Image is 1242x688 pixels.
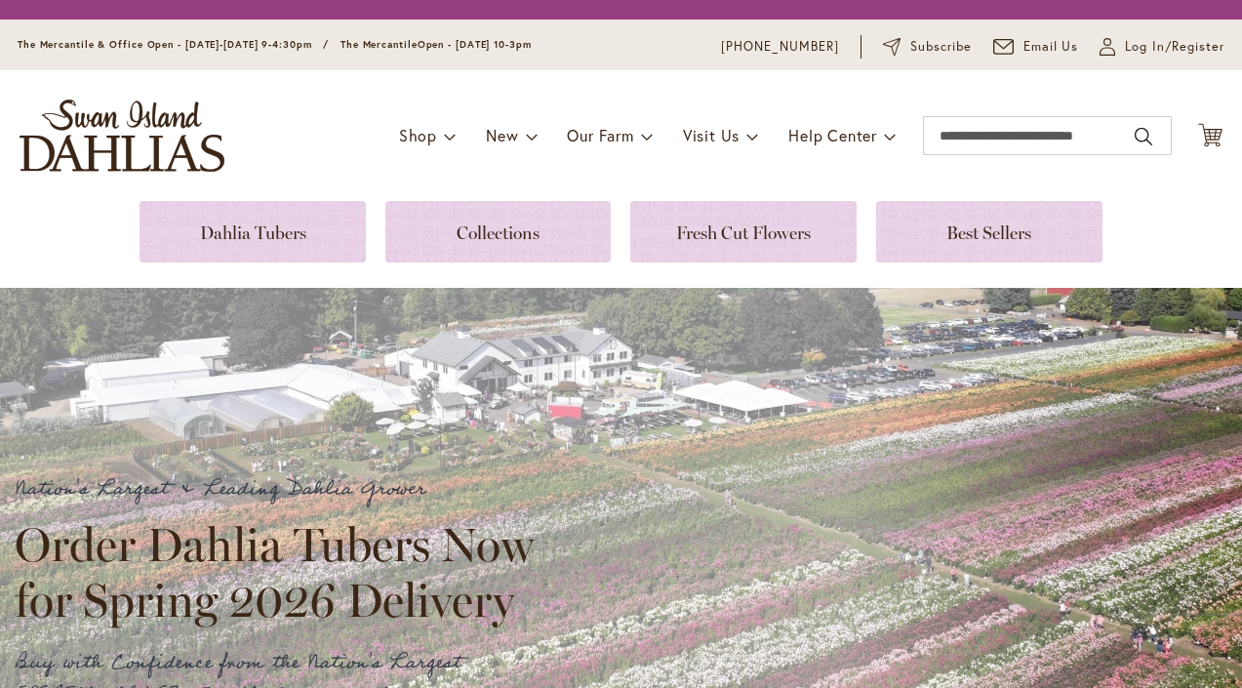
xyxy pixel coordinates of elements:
[15,473,551,506] p: Nation's Largest & Leading Dahlia Grower
[15,517,551,627] h2: Order Dahlia Tubers Now for Spring 2026 Delivery
[1125,37,1224,57] span: Log In/Register
[418,38,532,51] span: Open - [DATE] 10-3pm
[910,37,972,57] span: Subscribe
[993,37,1079,57] a: Email Us
[18,38,418,51] span: The Mercantile & Office Open - [DATE]-[DATE] 9-4:30pm / The Mercantile
[1100,37,1224,57] a: Log In/Register
[788,125,877,145] span: Help Center
[1135,121,1152,152] button: Search
[721,37,839,57] a: [PHONE_NUMBER]
[399,125,437,145] span: Shop
[683,125,740,145] span: Visit Us
[486,125,518,145] span: New
[567,125,633,145] span: Our Farm
[883,37,972,57] a: Subscribe
[1023,37,1079,57] span: Email Us
[20,100,224,172] a: store logo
